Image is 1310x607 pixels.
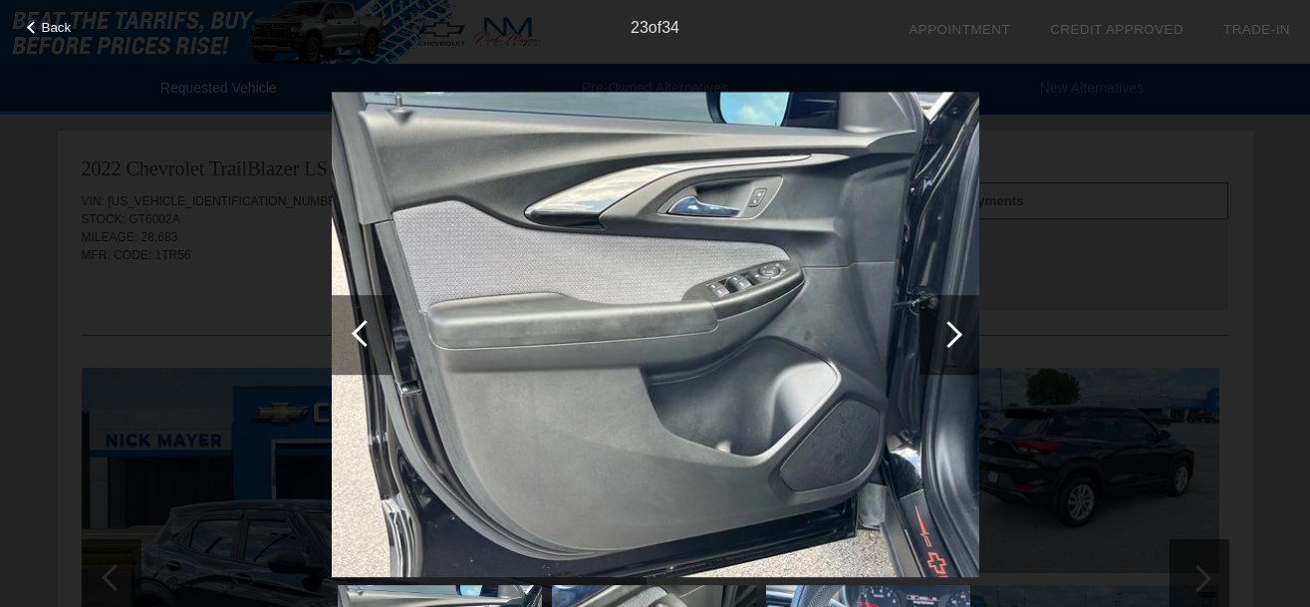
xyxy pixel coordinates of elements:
[661,19,679,36] span: 34
[1223,22,1290,37] a: Trade-In
[909,22,1010,37] a: Appointment
[42,20,72,35] span: Back
[332,92,979,578] img: dea0242f-f488-49fa-b431-93169494cd16.jpg
[1050,22,1183,37] a: Credit Approved
[631,19,649,36] span: 23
